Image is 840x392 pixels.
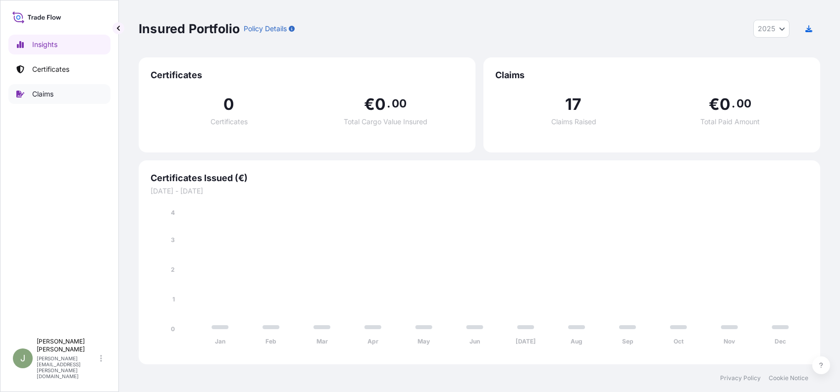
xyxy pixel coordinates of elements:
span: Certificates [210,118,248,125]
tspan: Apr [367,338,378,345]
tspan: Jan [215,338,225,345]
span: [DATE] - [DATE] [151,186,808,196]
button: Year Selector [753,20,789,38]
a: Privacy Policy [720,374,761,382]
tspan: Oct [674,338,684,345]
span: 00 [736,99,751,107]
p: Claims [32,89,53,99]
span: Claims Raised [551,118,596,125]
span: 0 [223,97,234,112]
span: Claims [495,69,808,81]
tspan: May [418,338,430,345]
tspan: Feb [265,338,276,345]
p: Policy Details [244,24,287,34]
span: Total Cargo Value Insured [344,118,427,125]
tspan: 3 [171,236,175,244]
tspan: 0 [171,325,175,333]
span: Certificates [151,69,464,81]
span: . [732,99,735,107]
span: € [364,97,375,112]
span: € [709,97,720,112]
span: 0 [720,97,731,112]
tspan: Aug [571,338,582,345]
p: Insights [32,40,57,49]
tspan: Sep [622,338,633,345]
a: Insights [8,35,110,54]
span: . [387,99,390,107]
tspan: Dec [775,338,786,345]
span: 17 [565,97,581,112]
tspan: Mar [316,338,328,345]
tspan: 1 [172,295,175,303]
p: [PERSON_NAME] [PERSON_NAME] [37,338,98,353]
span: 00 [392,99,407,107]
a: Certificates [8,59,110,79]
p: Certificates [32,64,69,74]
span: Certificates Issued (€) [151,172,808,184]
a: Claims [8,84,110,104]
a: Cookie Notice [769,374,808,382]
span: 0 [375,97,386,112]
p: [PERSON_NAME][EMAIL_ADDRESS][PERSON_NAME][DOMAIN_NAME] [37,355,98,379]
span: Total Paid Amount [700,118,760,125]
tspan: Jun [470,338,480,345]
tspan: 2 [171,266,175,273]
tspan: [DATE] [516,338,536,345]
span: 2025 [758,24,775,34]
tspan: 4 [171,209,175,216]
tspan: Nov [724,338,735,345]
span: J [20,353,25,363]
p: Insured Portfolio [139,21,240,37]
